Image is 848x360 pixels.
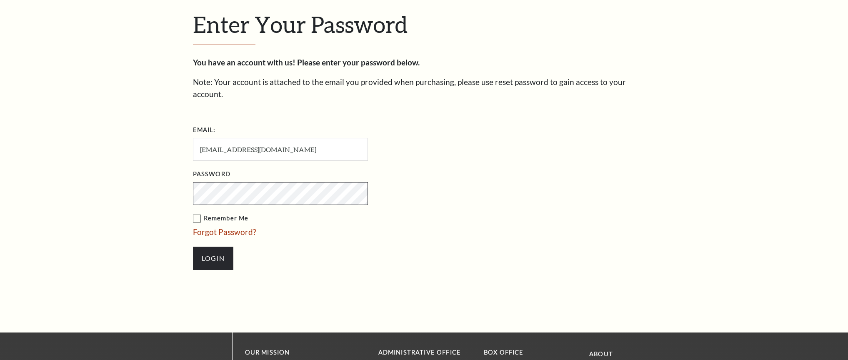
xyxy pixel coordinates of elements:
label: Remember Me [193,213,451,224]
p: Administrative Office [378,347,471,358]
p: Note: Your account is attached to the email you provided when purchasing, please use reset passwo... [193,76,655,100]
span: Enter Your Password [193,11,408,37]
input: Required [193,138,368,161]
label: Email: [193,125,216,135]
strong: You have an account with us! [193,57,295,67]
p: BOX OFFICE [484,347,577,358]
a: Forgot Password? [193,227,256,237]
p: OUR MISSION [245,347,349,358]
label: Password [193,169,230,180]
a: About [589,350,613,357]
input: Login [193,247,233,270]
strong: Please enter your password below. [297,57,420,67]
